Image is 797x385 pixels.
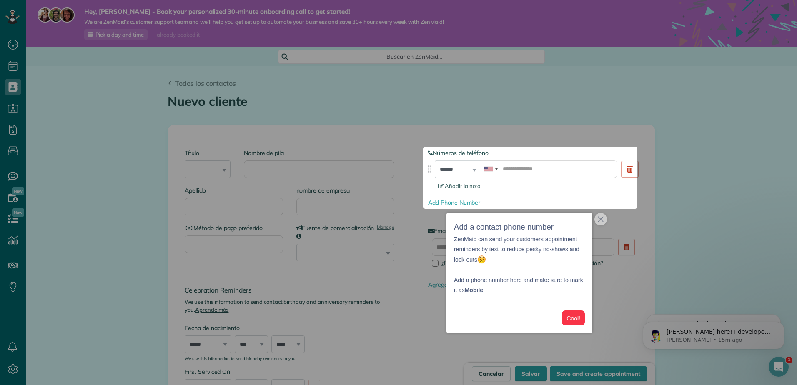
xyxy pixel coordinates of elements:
[13,17,154,45] div: message notification from Alexandre, 15m ago. Alex here! I developed the software you're currentl...
[465,287,483,293] strong: Mobile
[454,265,585,295] p: Add a phone number here and make sure to mark it as
[428,149,638,157] label: Números de teléfono
[425,165,434,173] img: drag_indicator-119b368615184ecde3eda3c64c821f6cf29d3e2b97b89ee44bc31753036683e5.png
[454,234,585,265] p: ZenMaid can send your customers appointment reminders by text to reduce pesky no-shows and lock-outs
[454,220,585,234] h3: Add a contact phone number
[438,182,481,189] span: Añadir la nota
[36,32,144,40] p: Message from Alexandre, sent 15m ago
[19,25,32,38] img: Profile image for Alexandre
[562,310,585,326] button: Cool!
[477,255,486,264] img: :worried:
[446,213,592,333] div: Add a contact phone numberZenMaid can send your customers appointment reminders by text to reduce...
[594,213,607,225] button: close,
[428,199,480,206] a: Add Phone Number
[481,161,500,177] div: United States: +1
[36,24,144,32] p: [PERSON_NAME] here! I developed the software you're currently trialing (though I have help now!) ...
